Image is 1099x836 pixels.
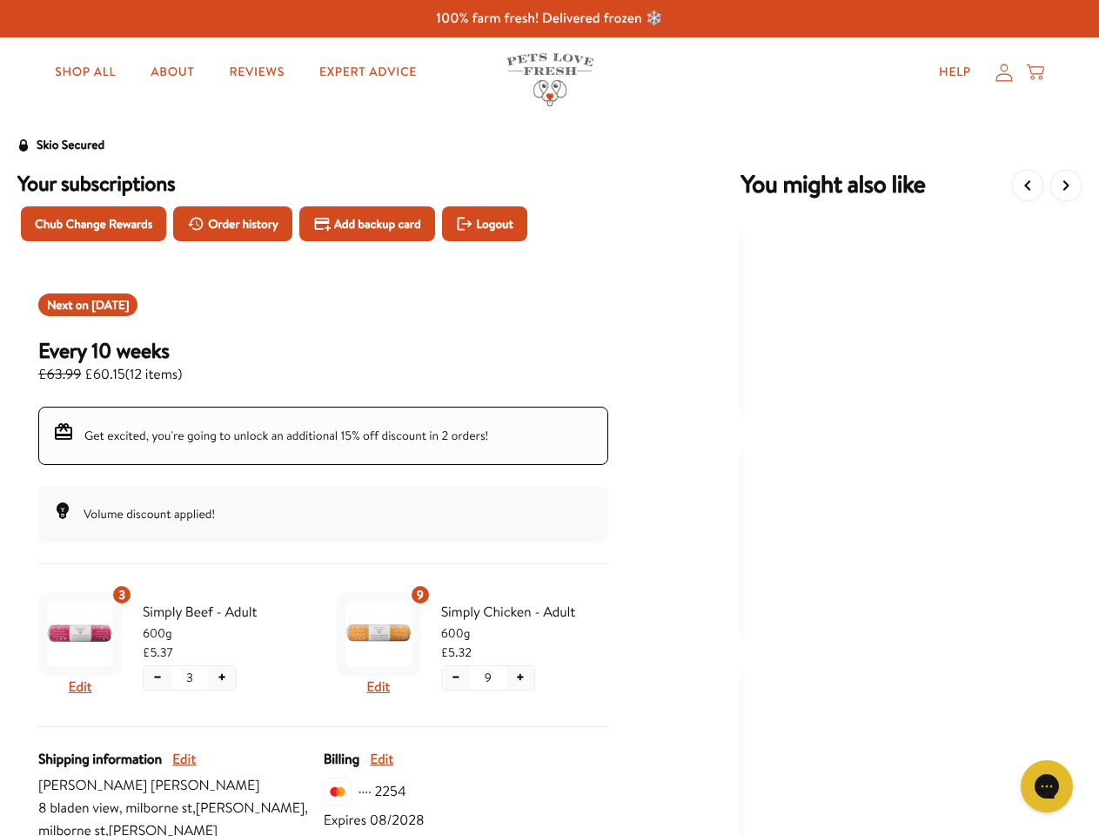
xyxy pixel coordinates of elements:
[17,170,629,196] h3: Your subscriptions
[410,584,431,605] div: 9 units of item: Simply Chicken - Adult
[38,748,162,771] span: Shipping information
[47,601,113,667] img: Simply Beef - Adult
[35,214,152,233] span: Chub Change Rewards
[299,206,435,241] button: Add backup card
[305,55,431,90] a: Expert Advice
[186,668,193,687] span: 3
[143,643,173,662] span: £5.37
[1050,170,1082,201] button: View more items
[442,666,470,690] button: Decrease quantity
[38,774,324,797] span: [PERSON_NAME] [PERSON_NAME]
[506,53,593,106] img: Pets Love Fresh
[740,170,925,201] h2: You might also want to add a one time order to your subscription.
[208,214,278,233] span: Order history
[215,55,298,90] a: Reviews
[366,676,390,698] button: Edit
[91,296,129,313] span: Sep 4, 2025 (America/Los_Angeles)
[324,809,425,832] span: Expires 08/2028
[47,296,129,313] span: Next on
[143,624,311,643] span: 600g
[1012,170,1043,201] button: View previous items
[506,666,534,690] button: Increase quantity
[441,601,609,624] span: Simply Chicken - Adult
[37,135,104,156] div: Skio Secured
[38,293,137,316] div: Shipment 2025-09-05T06:31:23.911+00:00
[17,139,30,152] svg: Security
[38,363,182,386] span: £60.15 ( 12 items )
[417,585,424,604] span: 9
[370,748,393,771] button: Edit
[324,778,352,806] img: svg%3E
[137,55,208,90] a: About
[38,337,182,363] h3: Every 10 weeks
[84,427,488,444] span: Get excited, you're going to unlock an additional 15% off discount in 2 orders!
[476,214,513,233] span: Logout
[21,206,166,241] button: Chub Change Rewards
[38,337,608,386] div: Subscription for 12 items with cost £60.15. Renews Every 10 weeks
[334,214,421,233] span: Add backup card
[38,365,81,384] s: £63.99
[1012,754,1082,819] iframe: Gorgias live chat messenger
[208,666,236,690] button: Increase quantity
[337,585,609,705] div: Subscription product: Simply Chicken - Adult
[172,748,196,771] button: Edit
[111,584,132,605] div: 3 units of item: Simply Beef - Adult
[485,668,492,687] span: 9
[41,55,130,90] a: Shop All
[173,206,292,241] button: Order history
[441,624,609,643] span: 600g
[84,505,215,522] span: Volume discount applied!
[345,601,412,667] img: Simply Chicken - Adult
[324,748,359,771] span: Billing
[442,206,527,241] button: Logout
[118,585,125,604] span: 3
[143,601,311,624] span: Simply Beef - Adult
[69,676,92,698] button: Edit
[925,55,985,90] a: Help
[359,780,406,803] span: ···· 2254
[144,666,171,690] button: Decrease quantity
[17,135,104,170] a: Skio Secured
[38,585,311,705] div: Subscription product: Simply Beef - Adult
[441,643,472,662] span: £5.32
